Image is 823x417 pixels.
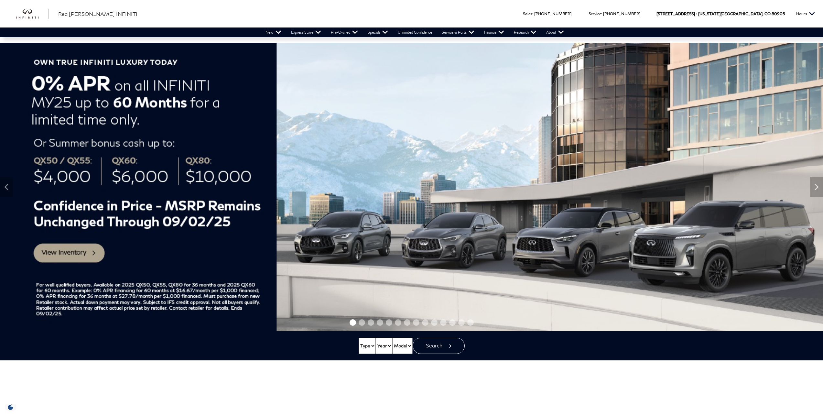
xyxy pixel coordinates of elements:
span: : [601,11,602,16]
a: Unlimited Confidence [393,27,437,37]
a: [PHONE_NUMBER] [534,11,571,16]
a: Red [PERSON_NAME] INFINITI [58,10,137,18]
span: Go to slide 14 [467,319,474,326]
span: Go to slide 5 [386,319,392,326]
a: About [541,27,569,37]
span: Go to slide 6 [395,319,401,326]
span: Go to slide 8 [413,319,419,326]
span: Go to slide 7 [404,319,410,326]
a: Research [509,27,541,37]
span: Go to slide 12 [449,319,456,326]
span: Go to slide 11 [440,319,447,326]
select: Vehicle Year [376,338,392,354]
span: Go to slide 1 [350,319,356,326]
a: Service & Parts [437,27,479,37]
span: Sales [523,11,532,16]
a: Specials [363,27,393,37]
div: Next [810,177,823,197]
span: Go to slide 9 [422,319,428,326]
nav: Main Navigation [261,27,569,37]
select: Vehicle Type [359,338,376,354]
a: Finance [479,27,509,37]
a: [STREET_ADDRESS] • [US_STATE][GEOGRAPHIC_DATA], CO 80905 [656,11,785,16]
button: Search [413,338,465,354]
span: Go to slide 2 [359,319,365,326]
a: [PHONE_NUMBER] [603,11,640,16]
span: Go to slide 10 [431,319,438,326]
a: New [261,27,286,37]
span: Service [589,11,601,16]
a: Express Store [286,27,326,37]
select: Vehicle Model [392,338,413,354]
span: Red [PERSON_NAME] INFINITI [58,11,137,17]
img: Opt-Out Icon [3,404,18,411]
span: : [532,11,533,16]
a: Pre-Owned [326,27,363,37]
img: INFINITI [16,9,49,19]
a: infiniti [16,9,49,19]
span: Go to slide 13 [458,319,465,326]
span: Go to slide 3 [368,319,374,326]
section: Click to Open Cookie Consent Modal [3,404,18,411]
span: Go to slide 4 [377,319,383,326]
